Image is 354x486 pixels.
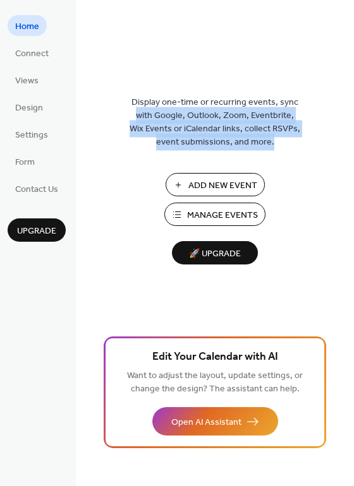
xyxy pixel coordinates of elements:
[15,156,35,169] span: Form
[8,124,56,145] a: Settings
[171,416,241,429] span: Open AI Assistant
[15,74,39,88] span: Views
[15,47,49,61] span: Connect
[180,246,250,263] span: 🚀 Upgrade
[15,20,39,33] span: Home
[17,225,56,238] span: Upgrade
[8,42,56,63] a: Connect
[127,367,303,398] span: Want to adjust the layout, update settings, or change the design? The assistant can help.
[130,96,300,149] span: Display one-time or recurring events, sync with Google, Outlook, Zoom, Eventbrite, Wix Events or ...
[8,218,66,242] button: Upgrade
[8,178,66,199] a: Contact Us
[152,348,278,366] span: Edit Your Calendar with AI
[152,407,278,436] button: Open AI Assistant
[188,179,257,193] span: Add New Event
[164,203,265,226] button: Manage Events
[8,15,47,36] a: Home
[8,97,51,117] a: Design
[15,102,43,115] span: Design
[15,183,58,196] span: Contact Us
[187,209,258,222] span: Manage Events
[8,151,42,172] a: Form
[172,241,258,264] button: 🚀 Upgrade
[166,173,265,196] button: Add New Event
[8,69,46,90] a: Views
[15,129,48,142] span: Settings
